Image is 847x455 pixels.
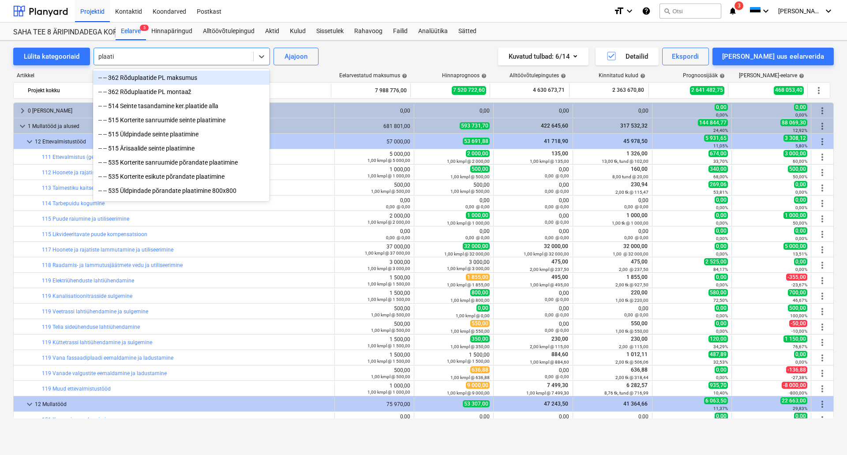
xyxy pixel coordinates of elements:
span: Rohkem tegevusi [817,198,828,209]
small: 0,00% [716,221,728,226]
small: 0,00 @ 0,00 [545,297,569,302]
button: Ajajoon [274,48,319,65]
div: -- -- 515 Ärisaalide seinte plaatimine [93,141,270,155]
span: 0,00 [715,104,728,111]
span: 2 641 482,75 [690,86,724,94]
small: 0,00% [795,205,807,210]
a: 119 Vanade valgustite eemaldamine ja ladustamine [42,370,167,376]
span: 550,00 [470,320,490,327]
div: -- -- 535 Üldpindade põrandate plaatimine 800x800 [93,184,270,198]
div: 37 000,00 [338,244,410,256]
div: 0,00 [497,213,569,225]
div: 0,00 [577,108,648,114]
a: 119 Kanalisatioonitrasside sulgemine [42,293,132,299]
small: 2,00 kmpl @ 237,50 [530,267,569,272]
small: 0,00 @ 0,00 [465,204,490,209]
div: Eelarve [116,23,146,40]
span: 500,00 [788,305,807,312]
small: 2,00 @ 237,50 [619,267,648,272]
span: 0,00 [715,227,728,234]
div: 0,00 [497,166,569,179]
a: 113 Taimestiku kaitse [42,185,94,191]
small: 1,00 kmpl @ 2 000,00 [367,220,410,225]
small: 0,00% [795,190,807,195]
span: 88 069,30 [780,119,807,126]
span: help [718,73,725,79]
small: 1,00 kmpl @ 500,00 [371,312,410,317]
div: Rahavoog [349,23,388,40]
span: 593 731,70 [460,122,490,129]
a: 115 Likvideeritavate puude kompensatsioon [42,231,147,237]
div: 57 000,00 [338,139,410,145]
span: 1 855,00 [466,274,490,281]
div: 0,00 [497,290,569,302]
span: Rohkem tegevusi [817,244,828,255]
small: 0,00 @ 0,00 [545,173,569,178]
small: 1,00 kmpl @ 500,00 [371,328,410,333]
small: 1,00 tk @ 550,00 [615,329,648,334]
div: 1 500,00 [338,290,410,302]
span: 2 363 670,80 [611,86,645,94]
div: 0,00 [418,197,490,210]
span: 674,00 [708,150,728,157]
div: 2 000,00 [338,213,410,225]
span: 144 844,77 [698,119,728,126]
span: 340,00 [708,165,728,173]
div: Ekspordi [672,51,699,62]
div: -- -- 515 Üldpindade seinte plaatimine [93,127,270,141]
small: 0,00 @ 0,00 [545,312,569,317]
a: 114 Tarbepuidu kogumine [42,200,105,207]
span: keyboard_arrow_down [24,399,35,410]
small: 12,92% [793,128,807,133]
a: Sätted [453,23,482,40]
div: Artikkel [13,72,332,79]
span: 269,06 [708,181,728,188]
span: 32 000,00 [463,243,490,250]
small: 0,00 @ 0,00 [545,189,569,194]
div: -- -- 514 Seinte tasandamine ker.plaatide alla [93,99,270,113]
small: 0,00% [716,252,728,256]
div: 500,00 [418,182,490,194]
span: 1 855,00 [626,274,648,280]
span: 580,00 [708,289,728,296]
span: [PERSON_NAME] [778,8,822,15]
div: -- -- 535 Korterite sanruumide põrandate plaatimine [93,155,270,169]
small: 1,00 kmpl @ 135,00 [530,159,569,164]
span: Rohkem tegevusi [817,105,828,116]
span: 0,00 [715,243,728,250]
span: 41 718,90 [543,138,569,144]
span: 1 326,00 [626,150,648,157]
span: 700,00 [788,289,807,296]
div: Prognoosijääk [683,72,725,79]
span: Rohkem tegevusi [817,183,828,193]
small: 0,00 @ 0,00 [545,220,569,225]
div: [PERSON_NAME]-eelarve [739,72,804,79]
div: Alltöövõtulepingud [198,23,260,40]
div: 3 000,00 [418,259,490,271]
div: 0,00 [497,305,569,318]
span: Rohkem tegevusi [817,121,828,132]
div: 0,00 [497,182,569,194]
div: -- -- 535 Korterite esikute põrandate plaatimine [93,169,270,184]
a: 119 Vana fassaadiplaadi eemaldamine ja ladustamine [42,355,173,361]
span: 2 525,00 [704,258,728,265]
span: help [797,73,804,79]
div: SAHA TEE 8 ÄRIPINDADEGA KORTERMAJA [13,28,105,37]
div: 12 Ettevalmistustööd [35,135,331,149]
span: -355,00 [786,274,807,281]
span: Rohkem tegevusi [817,322,828,332]
a: 112 Hoonete ja rajatiste kaitse [42,169,115,176]
span: 160,00 [630,166,648,172]
small: 1,00 kmpl @ 550,00 [450,329,490,334]
a: 119 Muud ettevalmistustööd [42,386,111,392]
div: Kinnitatud kulud [599,72,645,79]
div: 0,00 [497,321,569,333]
span: 475,00 [630,259,648,265]
small: 100,00% [790,313,807,318]
span: 1 000,00 [626,212,648,218]
small: 0,00 @ 0,00 [624,204,648,209]
span: 500,00 [470,165,490,173]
